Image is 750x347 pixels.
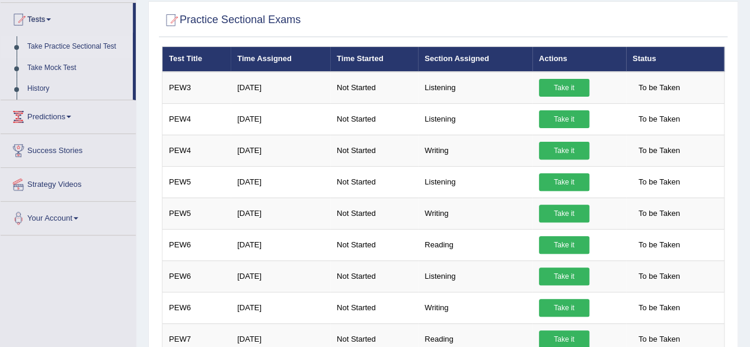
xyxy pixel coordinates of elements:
[22,78,133,100] a: History
[231,166,330,198] td: [DATE]
[633,110,686,128] span: To be Taken
[418,166,532,198] td: Listening
[633,236,686,254] span: To be Taken
[330,135,418,166] td: Not Started
[1,3,133,33] a: Tests
[633,205,686,222] span: To be Taken
[330,229,418,260] td: Not Started
[1,134,136,164] a: Success Stories
[539,79,589,97] a: Take it
[633,299,686,317] span: To be Taken
[633,142,686,160] span: To be Taken
[162,166,231,198] td: PEW5
[162,198,231,229] td: PEW5
[1,202,136,231] a: Your Account
[22,58,133,79] a: Take Mock Test
[539,236,589,254] a: Take it
[231,135,330,166] td: [DATE]
[231,47,330,72] th: Time Assigned
[231,72,330,104] td: [DATE]
[418,229,532,260] td: Reading
[539,205,589,222] a: Take it
[539,268,589,285] a: Take it
[539,173,589,191] a: Take it
[330,103,418,135] td: Not Started
[231,260,330,292] td: [DATE]
[633,173,686,191] span: To be Taken
[162,72,231,104] td: PEW3
[418,292,532,323] td: Writing
[330,166,418,198] td: Not Started
[330,260,418,292] td: Not Started
[539,299,589,317] a: Take it
[633,268,686,285] span: To be Taken
[418,72,532,104] td: Listening
[162,135,231,166] td: PEW4
[231,292,330,323] td: [DATE]
[162,292,231,323] td: PEW6
[418,135,532,166] td: Writing
[418,260,532,292] td: Listening
[22,36,133,58] a: Take Practice Sectional Test
[162,229,231,260] td: PEW6
[231,229,330,260] td: [DATE]
[418,198,532,229] td: Writing
[539,142,589,160] a: Take it
[330,72,418,104] td: Not Started
[1,168,136,198] a: Strategy Videos
[162,11,301,29] h2: Practice Sectional Exams
[633,79,686,97] span: To be Taken
[231,198,330,229] td: [DATE]
[1,100,136,130] a: Predictions
[626,47,725,72] th: Status
[539,110,589,128] a: Take it
[162,103,231,135] td: PEW4
[330,47,418,72] th: Time Started
[231,103,330,135] td: [DATE]
[532,47,626,72] th: Actions
[162,47,231,72] th: Test Title
[330,292,418,323] td: Not Started
[418,103,532,135] td: Listening
[418,47,532,72] th: Section Assigned
[330,198,418,229] td: Not Started
[162,260,231,292] td: PEW6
